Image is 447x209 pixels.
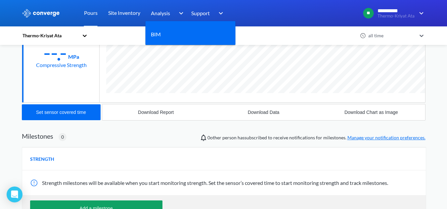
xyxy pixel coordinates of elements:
img: downArrow.svg [174,9,185,17]
div: Download Data [248,110,280,115]
a: BIM [151,30,161,38]
button: Download Chart as Image [317,104,425,120]
div: Thermo-Kriyat Ata [22,32,79,39]
img: downArrow.svg [214,9,225,17]
button: Download Report [102,104,210,120]
span: person has subscribed to receive notifications for milestones. [207,134,425,141]
img: downArrow.svg [415,9,425,17]
button: Set sensor covered time [22,104,101,120]
img: logo_ewhite.svg [22,9,60,17]
img: notifications-icon.svg [200,134,207,142]
span: STRENGTH [30,156,54,163]
span: 0 [61,133,64,141]
span: Support [191,9,210,17]
div: Set sensor covered time [36,110,86,115]
span: Strength milestones will be available when you start monitoring strength. Set the sensor’s covere... [42,180,388,186]
div: Open Intercom Messenger [7,187,22,202]
h2: Milestones [22,132,53,140]
div: Download Chart as Image [344,110,398,115]
a: Manage your notification preferences. [347,135,425,140]
div: --.- [43,44,67,61]
span: 0 other [207,135,221,140]
div: Compressive Strength [36,61,87,69]
div: Download Report [138,110,174,115]
button: Download Data [210,104,317,120]
span: Thermo-Kriyat Ata [378,14,415,18]
img: icon-clock.svg [360,33,366,39]
div: all time [367,32,416,39]
span: Analysis [151,9,170,17]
